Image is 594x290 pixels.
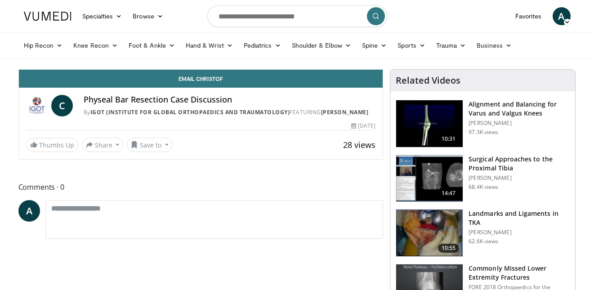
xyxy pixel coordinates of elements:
span: 10:31 [438,134,460,143]
a: Shoulder & Elbow [286,36,357,54]
img: IGOT (Institute for Global Orthopaedics and Traumatology) [26,95,48,116]
p: 62.6K views [469,238,498,245]
a: 10:55 Landmarks and Ligaments in TKA [PERSON_NAME] 62.6K views [396,209,570,257]
h3: Alignment and Balancing for Varus and Valgus Knees [469,100,570,118]
a: Browse [127,7,169,25]
p: [PERSON_NAME] [469,174,570,182]
input: Search topics, interventions [207,5,387,27]
a: A [18,200,40,222]
img: 88434a0e-b753-4bdd-ac08-0695542386d5.150x105_q85_crop-smart_upscale.jpg [396,210,463,256]
span: 10:55 [438,244,460,253]
img: VuMedi Logo [24,12,71,21]
p: 68.4K views [469,183,498,191]
p: 97.3K views [469,129,498,136]
span: 28 views [343,139,375,150]
a: Thumbs Up [26,138,78,152]
a: A [553,7,571,25]
a: C [51,95,73,116]
a: Hip Recon [18,36,68,54]
a: Trauma [431,36,472,54]
span: 14:47 [438,189,460,198]
a: Foot & Ankle [123,36,180,54]
h3: Commonly Missed Lower Extremity Fractures [469,264,570,282]
a: IGOT (Institute for Global Orthopaedics and Traumatology) [90,108,290,116]
a: Hand & Wrist [180,36,238,54]
a: Email Christof [19,70,383,88]
a: Specialties [77,7,128,25]
a: Business [471,36,517,54]
a: Pediatrics [238,36,286,54]
p: [PERSON_NAME] [469,229,570,236]
a: Sports [392,36,431,54]
a: 14:47 Surgical Approaches to the Proximal Tibia [PERSON_NAME] 68.4K views [396,155,570,202]
div: [DATE] [351,122,375,130]
a: 10:31 Alignment and Balancing for Varus and Valgus Knees [PERSON_NAME] 97.3K views [396,100,570,147]
h4: Related Videos [396,75,460,86]
button: Save to [127,138,173,152]
h4: Physeal Bar Resection Case Discussion [84,95,376,105]
a: Favorites [510,7,547,25]
a: Spine [357,36,392,54]
span: Comments 0 [18,181,384,193]
p: [PERSON_NAME] [469,120,570,127]
h3: Landmarks and Ligaments in TKA [469,209,570,227]
a: [PERSON_NAME] [321,108,369,116]
img: 38523_0000_3.png.150x105_q85_crop-smart_upscale.jpg [396,100,463,147]
h3: Surgical Approaches to the Proximal Tibia [469,155,570,173]
div: By FEATURING [84,108,376,116]
button: Share [82,138,124,152]
a: Knee Recon [68,36,123,54]
img: DA_UIUPltOAJ8wcH4xMDoxOjB1O8AjAz.150x105_q85_crop-smart_upscale.jpg [396,155,463,202]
